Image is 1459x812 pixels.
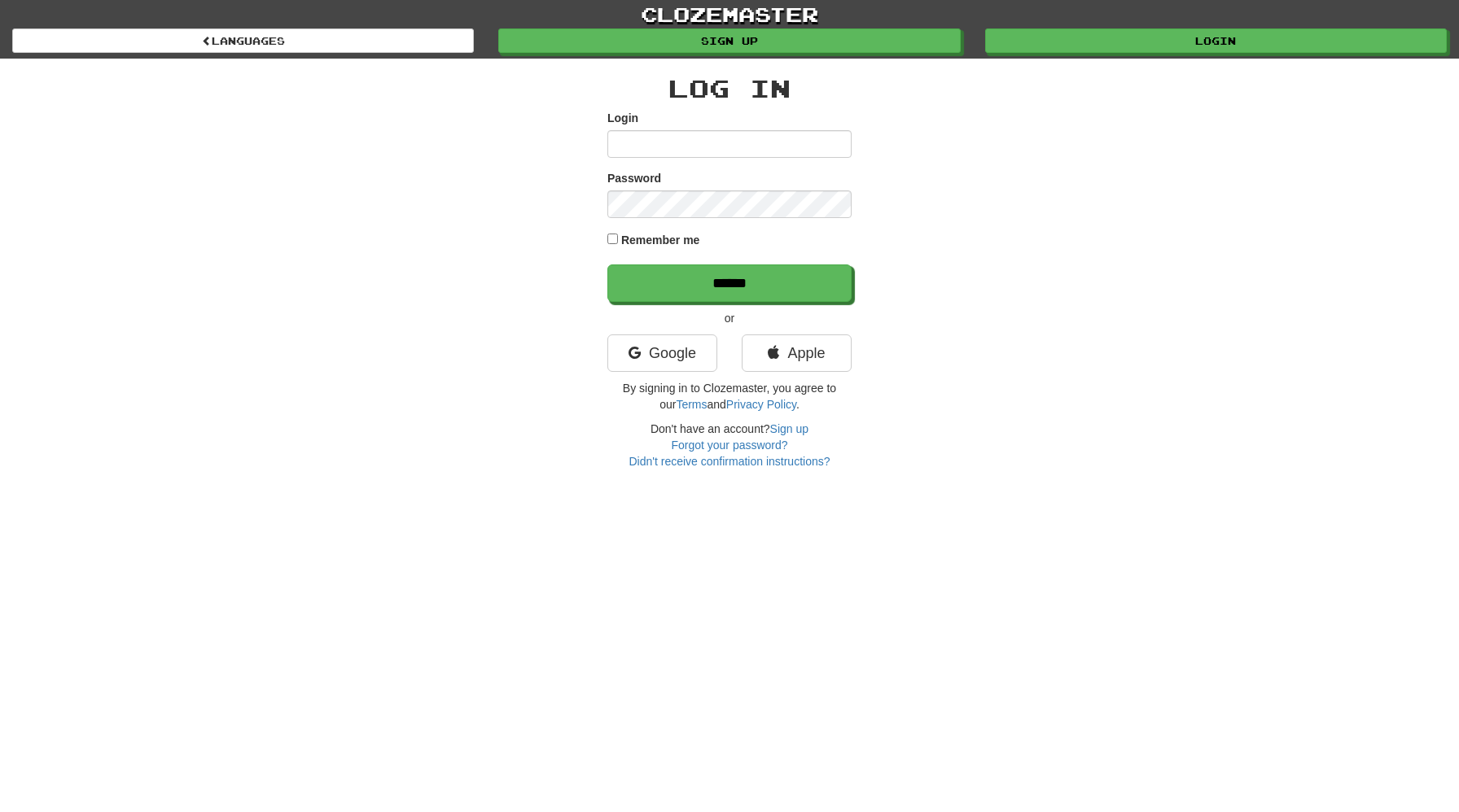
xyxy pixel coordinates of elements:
h2: Log In [607,75,852,102]
a: Terms [676,398,707,411]
a: Didn't receive confirmation instructions? [629,455,830,468]
a: Languages [12,28,474,53]
a: Apple [742,334,852,372]
a: Login [985,28,1447,53]
label: Remember me [621,232,700,248]
a: Sign up [498,28,960,53]
p: By signing in to Clozemaster, you agree to our and . [607,380,852,413]
label: Password [607,170,661,186]
div: Don't have an account? [607,421,852,469]
a: Forgot your password? [671,439,787,452]
p: or [607,310,852,326]
a: Google [607,334,717,372]
a: Sign up [770,422,808,435]
a: Privacy Policy [726,398,796,411]
label: Login [607,110,638,126]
